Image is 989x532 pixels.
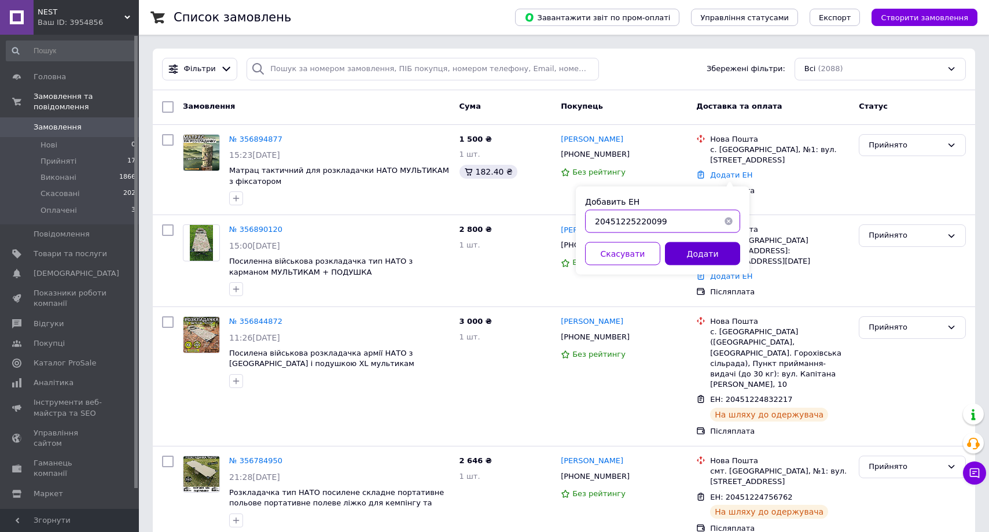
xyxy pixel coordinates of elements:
span: Управління сайтом [34,428,107,449]
span: Створити замовлення [881,13,968,22]
a: [PERSON_NAME] [561,134,623,145]
h1: Список замовлень [174,10,291,24]
span: Експорт [819,13,851,22]
span: 1866 [119,172,135,183]
a: Посилена військова розкладачка армії НАТО з [GEOGRAPHIC_DATA] і подушкою XL мультикам портативне ... [229,349,414,379]
div: Ваш ID: 3954856 [38,17,139,28]
button: Управління статусами [691,9,798,26]
span: Всі [804,64,816,75]
span: 3 [131,205,135,216]
span: Оплачені [41,205,77,216]
span: 15:00[DATE] [229,241,280,250]
span: Без рейтингу [572,168,626,176]
span: Показники роботи компанії [34,288,107,309]
span: Маркет [34,489,63,499]
span: Статус [859,102,888,110]
div: На шляху до одержувача [710,505,828,519]
span: Cума [459,102,481,110]
span: Інструменти веб-майстра та SEO [34,397,107,418]
button: Скасувати [585,242,660,265]
input: Пошук [6,40,137,61]
div: Післяплата [710,287,850,297]
label: Добавить ЕН [585,197,639,206]
a: Фото товару [183,316,220,353]
div: с. [GEOGRAPHIC_DATA], №1: вул. [STREET_ADDRESS] [710,145,850,165]
span: ЕН: 20451224832217 [710,395,792,404]
span: Гаманець компанії [34,458,107,479]
div: Післяплата [710,186,850,196]
span: 2 800 ₴ [459,225,492,234]
span: Фільтри [184,64,216,75]
span: Посиленна військова розкладачка тип НАТО з карманом МУЛЬТИКАМ + ПОДУШКА [229,257,413,276]
span: 21:28[DATE] [229,472,280,482]
img: Фото товару [183,317,219,353]
div: [PHONE_NUMBER] [558,147,632,162]
span: 2 646 ₴ [459,456,492,465]
a: № 356894877 [229,135,282,143]
span: 1 шт. [459,472,480,481]
span: Відгуки [34,319,64,329]
span: Повідомлення [34,229,90,239]
img: Фото товару [183,135,219,171]
a: Створити замовлення [860,13,977,21]
span: 202 [123,189,135,199]
a: № 356784950 [229,456,282,465]
button: Завантажити звіт по пром-оплаті [515,9,679,26]
span: Аналітика [34,378,73,388]
span: Замовлення [34,122,82,132]
div: Нова Пошта [710,456,850,466]
span: ЕН: 20451224756762 [710,493,792,501]
a: Додати ЕН [710,171,752,179]
span: NEST [38,7,124,17]
a: Додати ЕН [710,272,752,280]
div: [PHONE_NUMBER] [558,330,632,345]
span: Нові [41,140,57,150]
span: 17 [127,156,135,167]
button: Додати [665,242,740,265]
span: 1 шт. [459,332,480,341]
a: Розкладачка тип НАТО посилене складне портативне польове портативне полеве ліжко для кемпінгу та ... [229,488,444,518]
span: Виконані [41,172,76,183]
span: Скасовані [41,189,80,199]
span: 1 шт. [459,241,480,249]
button: Експорт [810,9,861,26]
span: 1 500 ₴ [459,135,492,143]
a: Фото товару [183,224,220,261]
span: Покупці [34,338,65,349]
div: Нова Пошта [710,224,850,235]
span: Головна [34,72,66,82]
a: [PERSON_NAME] [561,456,623,467]
button: Чат з покупцем [963,461,986,485]
div: Прийнято [869,322,942,334]
div: Нова Пошта [710,316,850,327]
span: Покупець [561,102,603,110]
span: 11:26[DATE] [229,333,280,342]
span: (2088) [818,64,843,73]
span: Прийняті [41,156,76,167]
div: с. [GEOGRAPHIC_DATA] ([GEOGRAPHIC_DATA], [GEOGRAPHIC_DATA]. Горохівська сільрада), Пункт прийманн... [710,327,850,390]
img: Фото товару [183,456,219,492]
img: Фото товару [190,225,213,261]
input: Пошук за номером замовлення, ПІБ покупця, номером телефону, Email, номером накладної [247,58,598,80]
a: № 356890120 [229,225,282,234]
button: Створити замовлення [872,9,977,26]
span: Замовлення та повідомлення [34,91,139,112]
div: смт. [GEOGRAPHIC_DATA] ([STREET_ADDRESS]: [STREET_ADDRESS][DATE] [710,235,850,267]
div: Післяплата [710,426,850,437]
span: Товари та послуги [34,249,107,259]
span: Управління статусами [700,13,789,22]
a: [PERSON_NAME] [561,316,623,327]
div: Нова Пошта [710,134,850,145]
span: Без рейтингу [572,350,626,359]
div: [PHONE_NUMBER] [558,238,632,253]
div: На шляху до одержувача [710,408,828,422]
a: Матрац тактичний для розкладачки НАТО МУЛЬТИКАМ з фіксатором [229,166,449,186]
span: Замовлення [183,102,235,110]
span: Без рейтингу [572,258,626,267]
span: Без рейтингу [572,489,626,498]
span: Доставка та оплата [696,102,782,110]
a: Фото товару [183,456,220,493]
